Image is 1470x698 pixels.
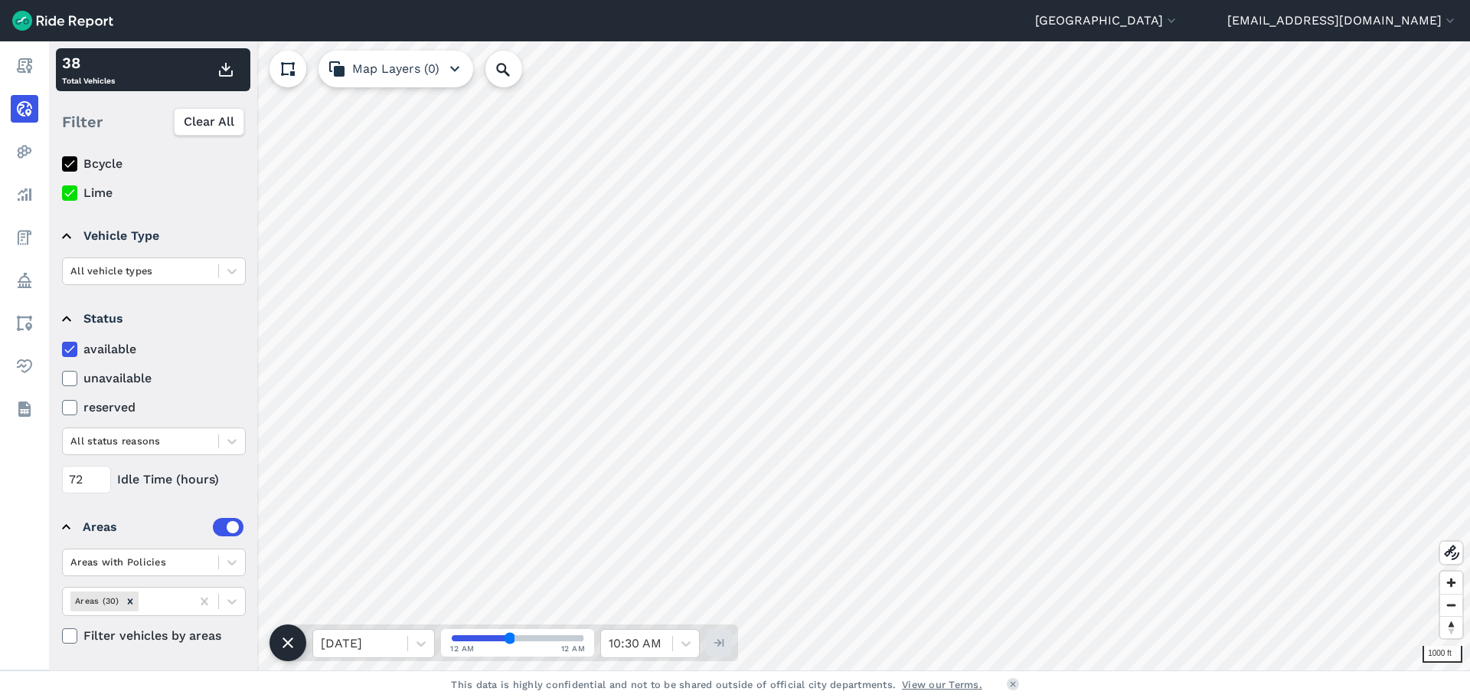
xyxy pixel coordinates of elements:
div: Filter [56,98,250,146]
a: Report [11,52,38,80]
button: Clear All [174,108,244,136]
a: View our Terms. [902,677,982,692]
div: Areas (30) [70,591,122,611]
canvas: Map [49,41,1470,670]
label: reserved [62,398,246,417]
a: Policy [11,267,38,294]
button: [GEOGRAPHIC_DATA] [1035,11,1179,30]
a: Health [11,352,38,380]
a: Analyze [11,181,38,208]
span: 12 AM [561,643,586,654]
div: Idle Time (hours) [62,466,246,493]
label: available [62,340,246,359]
button: [EMAIL_ADDRESS][DOMAIN_NAME] [1227,11,1458,30]
a: Heatmaps [11,138,38,165]
label: Filter vehicles by areas [62,627,246,645]
div: 1000 ft [1423,646,1462,663]
button: Map Layers (0) [318,51,473,87]
summary: Areas [62,506,243,549]
a: Areas [11,310,38,337]
label: Lime [62,184,246,202]
summary: Vehicle Type [62,215,243,257]
a: Realtime [11,95,38,123]
img: Ride Report [12,11,113,31]
div: 38 [62,51,115,74]
div: Areas [83,518,243,536]
button: Zoom out [1440,594,1462,616]
span: Clear All [184,113,234,131]
div: Total Vehicles [62,51,115,88]
label: unavailable [62,369,246,388]
input: Search Location or Vehicles [485,51,547,87]
summary: Status [62,297,243,340]
span: 12 AM [450,643,475,654]
a: Fees [11,224,38,251]
a: Datasets [11,395,38,423]
label: Bcycle [62,155,246,173]
div: Remove Areas (30) [122,591,139,611]
button: Reset bearing to north [1440,616,1462,638]
button: Zoom in [1440,572,1462,594]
